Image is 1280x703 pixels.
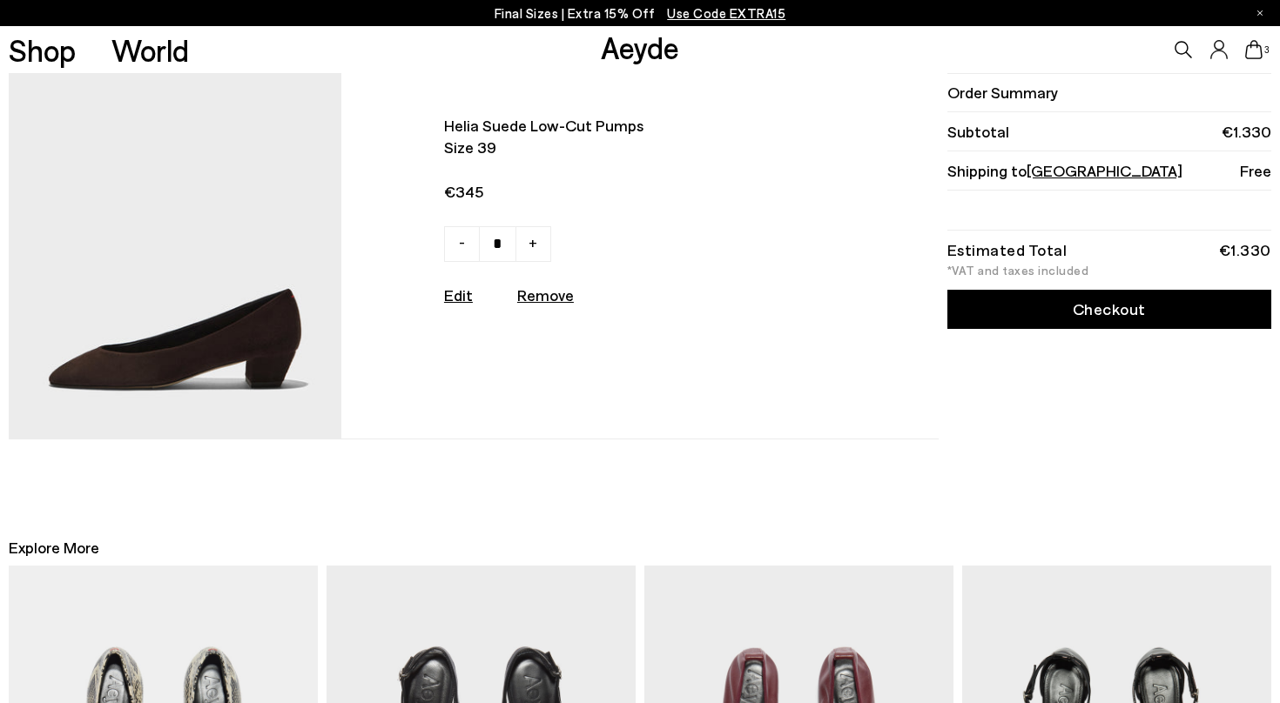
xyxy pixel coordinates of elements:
span: - [459,231,465,252]
div: *VAT and taxes included [947,264,1271,277]
a: + [515,226,551,262]
a: Aeyde [601,29,679,65]
div: Estimated Total [947,244,1068,256]
span: Free [1240,160,1271,182]
span: €345 [444,181,806,203]
span: Navigate to /collections/ss25-final-sizes [667,5,785,21]
span: €1.330 [1222,121,1271,143]
a: World [111,35,189,65]
a: Shop [9,35,76,65]
a: - [444,226,480,262]
img: AEYDE-HELIA-KID-SUEDE-LEATHER-MOKA-1_580x.jpg [9,29,341,438]
span: + [529,231,537,252]
span: [GEOGRAPHIC_DATA] [1027,161,1182,180]
span: Size 39 [444,137,806,158]
span: 3 [1263,45,1271,55]
a: 3 [1245,40,1263,59]
li: Subtotal [947,112,1271,151]
div: €1.330 [1219,244,1271,256]
p: Final Sizes | Extra 15% Off [495,3,786,24]
u: Remove [517,285,574,305]
a: Checkout [947,290,1271,329]
a: Edit [444,285,473,305]
span: Shipping to [947,160,1182,182]
span: Helia suede low-cut pumps [444,115,806,137]
li: Order Summary [947,73,1271,112]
